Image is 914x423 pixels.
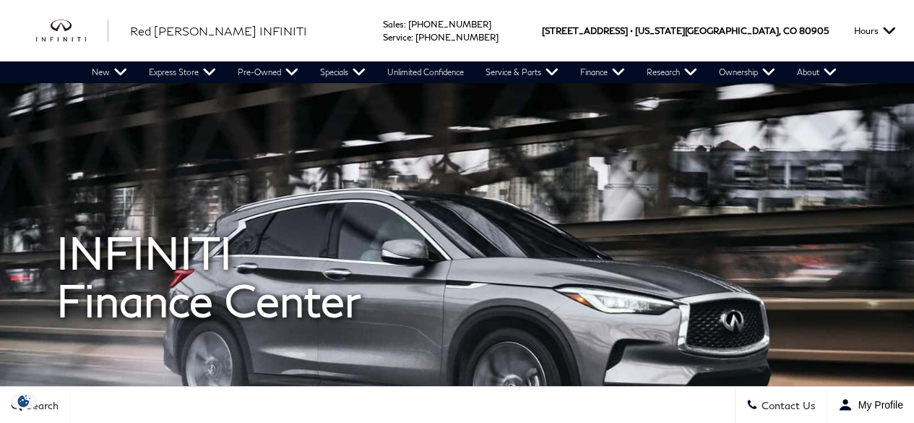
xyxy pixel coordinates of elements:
[81,61,848,83] nav: Main Navigation
[22,399,59,411] span: Search
[383,19,404,30] span: Sales
[56,226,361,326] span: INFINITI Finance Center
[7,393,40,409] section: Click to Open Cookie Consent Modal
[708,61,786,83] a: Ownership
[383,32,411,43] span: Service
[758,399,816,411] span: Contact Us
[827,387,914,423] button: Open user profile menu
[376,61,475,83] a: Unlimited Confidence
[404,19,406,30] span: :
[415,32,499,43] a: [PHONE_NUMBER]
[569,61,636,83] a: Finance
[138,61,227,83] a: Express Store
[309,61,376,83] a: Specials
[853,399,903,411] span: My Profile
[408,19,491,30] a: [PHONE_NUMBER]
[786,61,848,83] a: About
[475,61,569,83] a: Service & Parts
[636,61,708,83] a: Research
[36,20,108,43] img: INFINITI
[7,393,40,409] img: Opt-Out Icon
[411,32,413,43] span: :
[227,61,309,83] a: Pre-Owned
[130,24,307,38] span: Red [PERSON_NAME] INFINITI
[542,25,829,36] a: [STREET_ADDRESS] • [US_STATE][GEOGRAPHIC_DATA], CO 80905
[130,22,307,40] a: Red [PERSON_NAME] INFINITI
[81,61,138,83] a: New
[36,20,108,43] a: infiniti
